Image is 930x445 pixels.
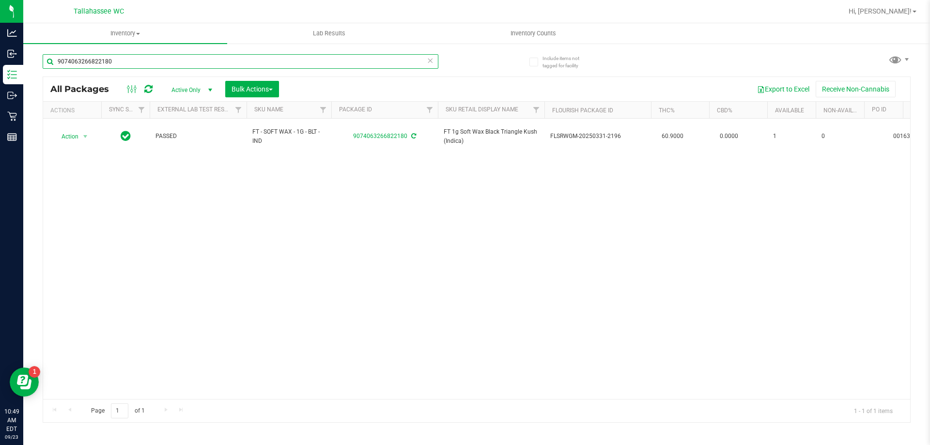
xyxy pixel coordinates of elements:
div: Actions [50,107,97,114]
inline-svg: Retail [7,111,17,121]
iframe: Resource center [10,368,39,397]
span: Bulk Actions [232,85,273,93]
span: FT 1g Soft Wax Black Triangle Kush (Indica) [444,127,539,146]
a: Sync Status [109,106,146,113]
span: FT - SOFT WAX - 1G - BLT - IND [252,127,325,146]
a: PO ID [872,106,886,113]
a: Inventory Counts [431,23,635,44]
button: Bulk Actions [225,81,279,97]
p: 10:49 AM EDT [4,407,19,433]
a: Package ID [339,106,372,113]
span: Page of 1 [83,403,153,418]
span: 0.0000 [715,129,743,143]
a: Available [775,107,804,114]
span: 1 [773,132,810,141]
a: CBD% [717,107,732,114]
a: 00163448 [893,133,920,139]
button: Receive Non-Cannabis [816,81,896,97]
a: SKU Name [254,106,283,113]
span: Lab Results [300,29,358,38]
span: In Sync [121,129,131,143]
input: Search Package ID, Item Name, SKU, Lot or Part Number... [43,54,438,69]
a: THC% [659,107,675,114]
span: Inventory Counts [497,29,569,38]
span: 60.9000 [657,129,688,143]
inline-svg: Analytics [7,28,17,38]
span: select [79,130,92,143]
span: Action [53,130,79,143]
inline-svg: Inbound [7,49,17,59]
a: 9074063266822180 [353,133,407,139]
a: Filter [231,102,247,118]
a: Lab Results [227,23,431,44]
span: Tallahassee WC [74,7,124,15]
span: Inventory [23,29,227,38]
iframe: Resource center unread badge [29,366,40,378]
span: All Packages [50,84,119,94]
span: Clear [427,54,434,67]
a: External Lab Test Result [157,106,233,113]
p: 09/23 [4,433,19,441]
span: Hi, [PERSON_NAME]! [849,7,912,15]
span: 0 [821,132,858,141]
span: Sync from Compliance System [410,133,416,139]
a: Inventory [23,23,227,44]
span: 1 - 1 of 1 items [846,403,900,418]
a: Filter [315,102,331,118]
a: Filter [528,102,544,118]
a: Sku Retail Display Name [446,106,518,113]
inline-svg: Inventory [7,70,17,79]
button: Export to Excel [751,81,816,97]
span: FLSRWGM-20250331-2196 [550,132,645,141]
span: PASSED [155,132,241,141]
a: Non-Available [823,107,867,114]
inline-svg: Reports [7,132,17,142]
a: Filter [134,102,150,118]
input: 1 [111,403,128,418]
a: Flourish Package ID [552,107,613,114]
a: Filter [422,102,438,118]
span: Include items not tagged for facility [542,55,591,69]
inline-svg: Outbound [7,91,17,100]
